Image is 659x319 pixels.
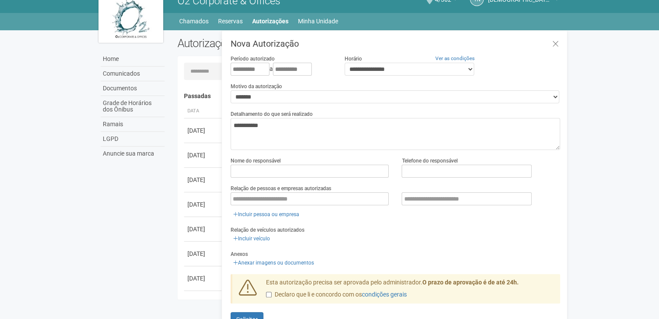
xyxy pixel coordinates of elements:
[252,15,288,27] a: Autorizações
[187,126,219,135] div: [DATE]
[231,157,281,165] label: Nome do responsável
[266,290,407,299] label: Declaro que li e concordo com os
[231,234,272,243] a: Incluir veículo
[362,291,407,298] a: condições gerais
[402,157,457,165] label: Telefone do responsável
[345,55,362,63] label: Horário
[187,225,219,233] div: [DATE]
[101,67,165,81] a: Comunicados
[231,39,560,48] h3: Nova Autorização
[231,226,304,234] label: Relação de veículos autorizados
[101,81,165,96] a: Documentos
[177,37,362,50] h2: Autorizações
[298,15,338,27] a: Minha Unidade
[422,279,519,286] strong: O prazo de aprovação é de até 24h.
[231,55,275,63] label: Período autorizado
[266,292,272,297] input: Declaro que li e concordo com oscondições gerais
[231,63,332,76] div: a
[101,147,165,161] a: Anuncie sua marca
[231,185,331,192] label: Relação de pessoas e empresas autorizadas
[187,175,219,184] div: [DATE]
[101,96,165,117] a: Grade de Horários dos Ônibus
[184,104,223,118] th: Data
[101,52,165,67] a: Home
[187,151,219,159] div: [DATE]
[231,250,248,258] label: Anexos
[184,93,554,99] h4: Passadas
[231,110,313,118] label: Detalhamento do que será realizado
[101,132,165,147] a: LGPD
[435,55,475,61] a: Ver as condições
[101,117,165,132] a: Ramais
[231,83,282,90] label: Motivo da autorização
[231,258,317,268] a: Anexar imagens ou documentos
[260,278,560,303] div: Esta autorização precisa ser aprovada pelo administrador.
[231,210,302,219] a: Incluir pessoa ou empresa
[187,200,219,209] div: [DATE]
[179,15,209,27] a: Chamados
[187,249,219,258] div: [DATE]
[187,274,219,283] div: [DATE]
[218,15,243,27] a: Reservas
